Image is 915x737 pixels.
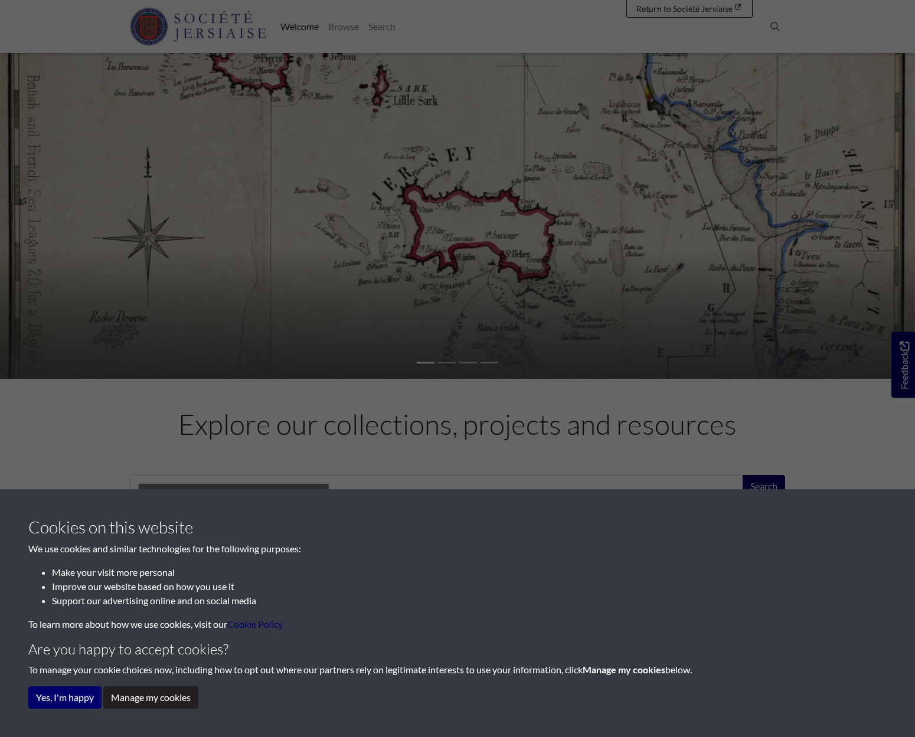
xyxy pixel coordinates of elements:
button: Manage my cookies [103,686,198,709]
p: We use cookies and similar technologies for the following purposes: [28,542,887,556]
strong: Manage my cookies [583,664,665,675]
li: Support our advertising online and on social media [52,594,887,608]
h3: Cookies on this website [28,517,887,538]
a: learn more about cookies [227,618,283,630]
li: Improve our website based on how you use it [52,579,887,594]
p: To learn more about how we use cookies, visit our [28,617,887,631]
p: To manage your cookie choices now, including how to opt out where our partners rely on legitimate... [28,663,887,677]
li: Make your visit more personal [52,565,887,579]
button: Yes, I'm happy [28,686,102,709]
h4: Are you happy to accept cookies? [28,641,887,658]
